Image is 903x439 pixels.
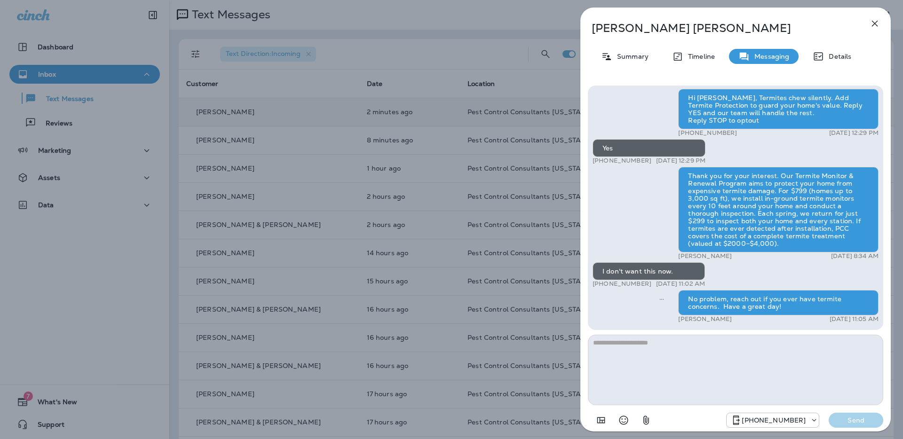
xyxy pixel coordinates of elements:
p: [PHONE_NUMBER] [678,129,737,137]
div: Hi [PERSON_NAME], Termites chew silently. Add Termite Protection to guard your home's value. Repl... [678,89,879,129]
p: [DATE] 11:05 AM [830,315,879,323]
p: [PERSON_NAME] [678,315,732,323]
div: Thank you for your interest. Our Termite Monitor & Renewal Program aims to protect your home from... [678,167,879,252]
div: Yes [593,139,705,157]
p: [DATE] 11:02 AM [656,280,705,288]
p: [DATE] 12:29 PM [829,129,879,137]
p: Timeline [683,53,715,60]
button: Select an emoji [614,411,633,430]
p: Details [824,53,851,60]
p: [DATE] 12:29 PM [656,157,705,165]
p: [PHONE_NUMBER] [593,280,651,288]
button: Add in a premade template [592,411,610,430]
p: Messaging [750,53,789,60]
p: Summary [612,53,649,60]
div: I don't want this now. [593,262,705,280]
p: [PERSON_NAME] [678,252,732,260]
div: No problem, reach out if you ever have termite concerns. Have a great day! [678,290,879,315]
p: [DATE] 8:34 AM [831,252,879,260]
p: [PHONE_NUMBER] [742,416,806,424]
p: [PHONE_NUMBER] [593,157,651,165]
span: Sent [659,294,664,303]
p: [PERSON_NAME] [PERSON_NAME] [592,22,848,35]
div: +1 (815) 998-9676 [727,415,819,426]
